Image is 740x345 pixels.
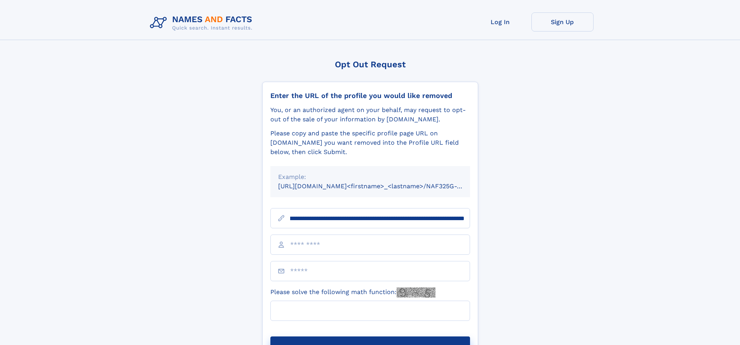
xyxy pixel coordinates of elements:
[262,60,478,69] div: Opt Out Request
[531,12,594,32] a: Sign Up
[270,287,435,298] label: Please solve the following math function:
[270,105,470,124] div: You, or an authorized agent on your behalf, may request to opt-out of the sale of your informatio...
[278,182,485,190] small: [URL][DOMAIN_NAME]<firstname>_<lastname>/NAF325G-xxxxxxxx
[270,91,470,100] div: Enter the URL of the profile you would like removed
[147,12,259,33] img: Logo Names and Facts
[270,129,470,157] div: Please copy and paste the specific profile page URL on [DOMAIN_NAME] you want removed into the Pr...
[278,172,462,182] div: Example:
[469,12,531,32] a: Log In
